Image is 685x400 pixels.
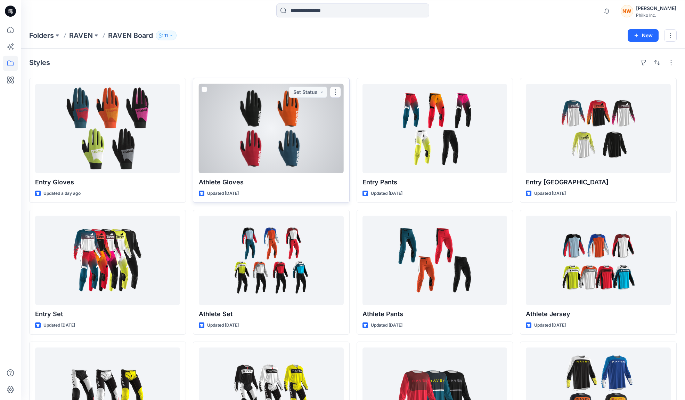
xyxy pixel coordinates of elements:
p: Updated [DATE] [43,322,75,329]
p: RAVEN Board [108,31,153,40]
p: Updated a day ago [43,190,81,197]
p: Updated [DATE] [207,322,239,329]
a: Athlete Pants [362,216,507,305]
a: Athlete Set [199,216,344,305]
a: Folders [29,31,54,40]
a: RAVEN [69,31,93,40]
a: Entry Set [35,216,180,305]
p: Athlete Set [199,309,344,319]
div: Philko Inc. [636,13,676,18]
p: Entry Gloves [35,177,180,187]
p: Updated [DATE] [371,190,402,197]
p: Updated [DATE] [371,322,402,329]
p: Athlete Pants [362,309,507,319]
button: 11 [156,31,177,40]
div: NW [621,5,633,17]
p: Updated [DATE] [534,190,566,197]
p: Athlete Gloves [199,177,344,187]
p: Updated [DATE] [207,190,239,197]
p: Entry [GEOGRAPHIC_DATA] [526,177,671,187]
button: New [628,29,659,42]
p: 11 [164,32,168,39]
a: Entry Gloves [35,84,180,173]
a: Athlete Gloves [199,84,344,173]
div: [PERSON_NAME] [636,4,676,13]
h4: Styles [29,58,50,67]
p: Entry Set [35,309,180,319]
p: Updated [DATE] [534,322,566,329]
a: Athlete Jersey [526,216,671,305]
a: Entry Pants [362,84,507,173]
a: Entry Jersey [526,84,671,173]
p: Entry Pants [362,177,507,187]
p: Athlete Jersey [526,309,671,319]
